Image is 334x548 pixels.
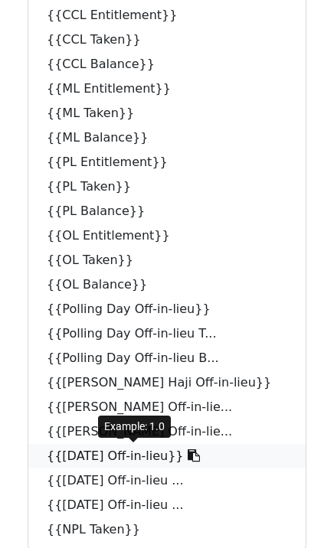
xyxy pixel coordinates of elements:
[28,199,306,223] a: {{PL Balance}}
[28,321,306,346] a: {{Polling Day Off-in-lieu T...
[28,52,306,77] a: {{CCL Balance}}
[28,517,306,542] a: {{NPL Taken}}
[28,248,306,272] a: {{OL Taken}}
[28,468,306,493] a: {{[DATE] Off-in-lieu ...
[28,150,306,175] a: {{PL Entitlement}}
[28,346,306,370] a: {{Polling Day Off-in-lieu B...
[28,419,306,444] a: {{[PERSON_NAME] Off-in-lie...
[28,370,306,395] a: {{[PERSON_NAME] Haji Off-in-lieu}}
[28,28,306,52] a: {{CCL Taken}}
[28,223,306,248] a: {{OL Entitlement}}
[28,175,306,199] a: {{PL Taken}}
[257,475,334,548] iframe: Chat Widget
[28,444,306,468] a: {{[DATE] Off-in-lieu}}
[28,493,306,517] a: {{[DATE] Off-in-lieu ...
[28,101,306,126] a: {{ML Taken}}
[28,3,306,28] a: {{CCL Entitlement}}
[98,416,171,438] div: Example: 1.0
[28,126,306,150] a: {{ML Balance}}
[28,395,306,419] a: {{[PERSON_NAME] Off-in-lie...
[28,297,306,321] a: {{Polling Day Off-in-lieu}}
[28,272,306,297] a: {{OL Balance}}
[28,77,306,101] a: {{ML Entitlement}}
